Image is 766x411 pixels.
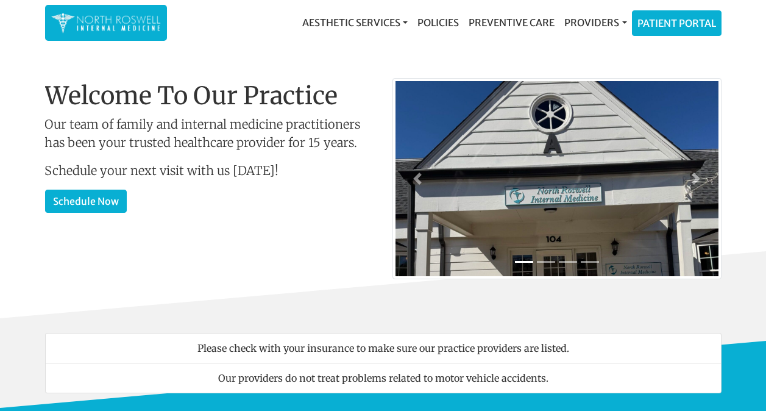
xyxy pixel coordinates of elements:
[45,81,374,110] h1: Welcome To Our Practice
[297,10,413,35] a: Aesthetic Services
[559,10,631,35] a: Providers
[45,363,722,393] li: Our providers do not treat problems related to motor vehicle accidents.
[45,190,127,213] a: Schedule Now
[45,333,722,363] li: Please check with your insurance to make sure our practice providers are listed.
[51,11,161,35] img: North Roswell Internal Medicine
[464,10,559,35] a: Preventive Care
[633,11,721,35] a: Patient Portal
[45,162,374,180] p: Schedule your next visit with us [DATE]!
[413,10,464,35] a: Policies
[45,115,374,152] p: Our team of family and internal medicine practitioners has been your trusted healthcare provider ...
